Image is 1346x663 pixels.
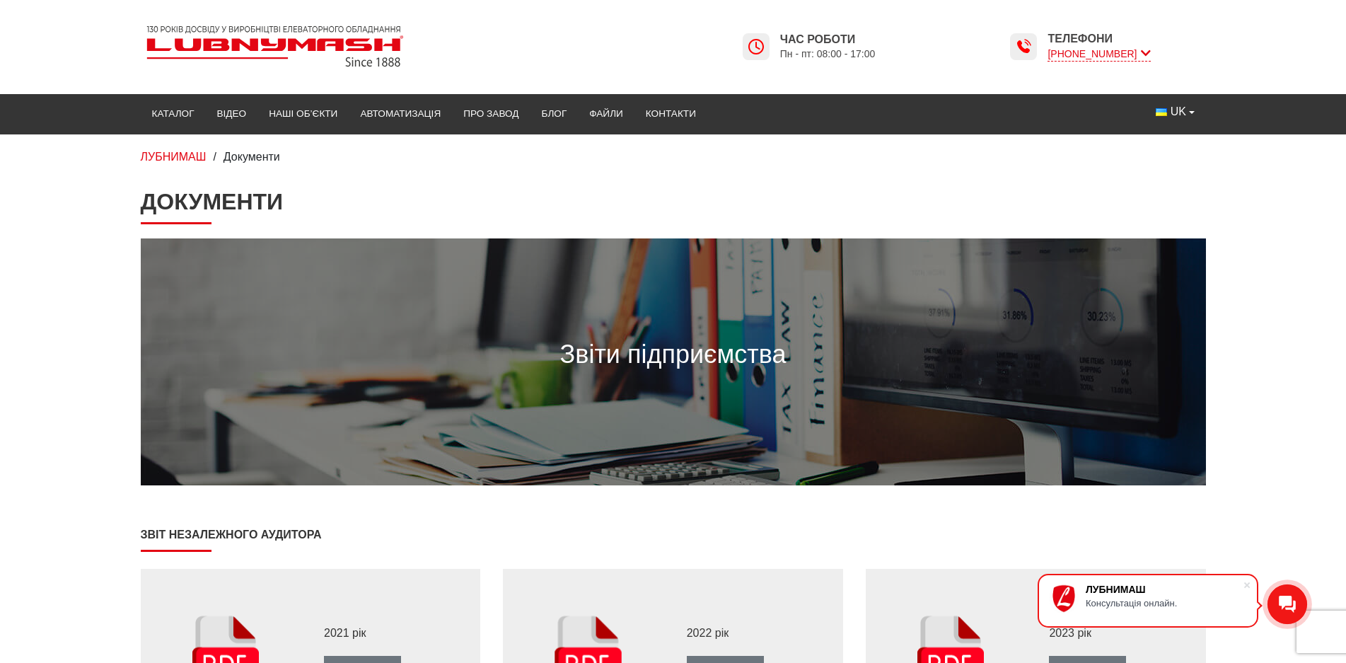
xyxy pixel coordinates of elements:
span: [PHONE_NUMBER] [1048,47,1150,62]
div: ЛУБНИМАШ [1086,584,1243,595]
span: Телефони [1048,31,1150,47]
h1: Документи [141,188,1206,224]
span: Пн - пт: 08:00 - 17:00 [780,47,876,61]
a: Автоматизація [349,98,452,129]
div: Консультація онлайн. [1086,598,1243,609]
p: 2023 рік [1049,625,1192,641]
a: Про завод [452,98,530,129]
a: Контакти [634,98,707,129]
span: / [213,151,216,163]
img: Українська [1156,108,1167,116]
p: Звіти підприємства [152,337,1195,372]
a: Файли [578,98,634,129]
span: UK [1171,104,1186,120]
img: Lubnymash [141,20,410,73]
button: UK [1144,98,1205,125]
a: Каталог [141,98,206,129]
span: Час роботи [780,32,876,47]
strong: Звіт незалежного аудитора [141,529,322,541]
img: Lubnymash time icon [1015,38,1032,55]
p: 2022 рік [687,625,830,641]
img: Lubnymash time icon [748,38,765,55]
a: Наші об’єкти [257,98,349,129]
span: 2021 рік [324,627,366,639]
a: ЛУБНИМАШ [141,151,207,163]
a: Блог [530,98,578,129]
a: Відео [206,98,258,129]
span: Документи [224,151,280,163]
